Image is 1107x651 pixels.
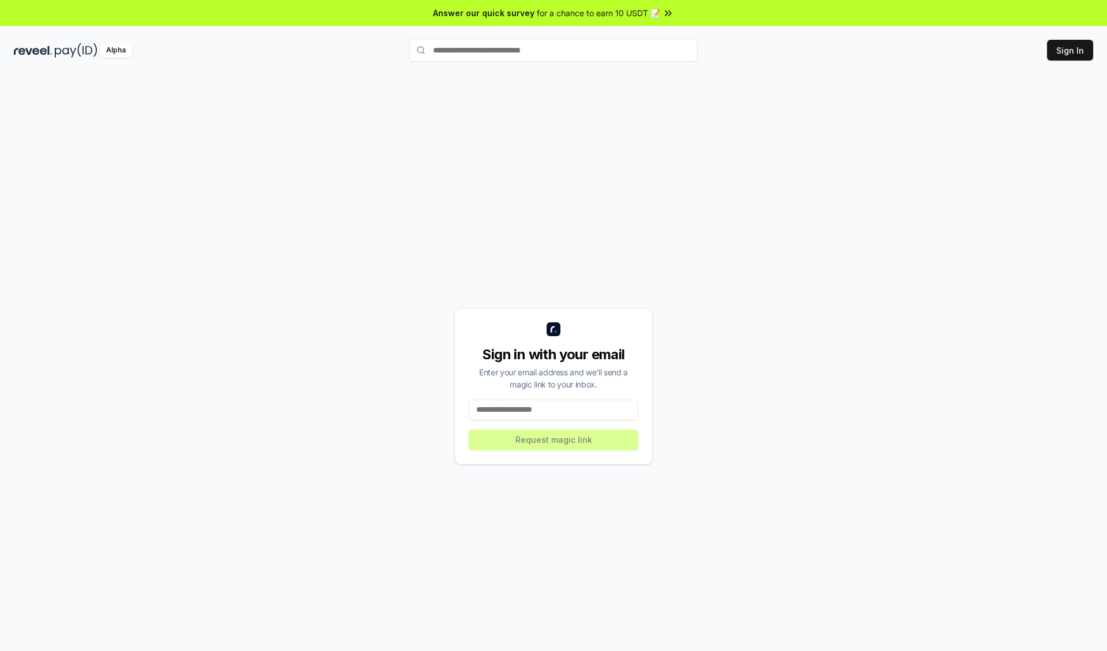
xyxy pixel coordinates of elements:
button: Sign In [1047,40,1093,61]
span: for a chance to earn 10 USDT 📝 [537,7,660,19]
div: Alpha [100,43,132,58]
span: Answer our quick survey [433,7,534,19]
img: logo_small [547,322,560,336]
div: Enter your email address and we’ll send a magic link to your inbox. [469,366,638,390]
div: Sign in with your email [469,345,638,364]
img: reveel_dark [14,43,52,58]
img: pay_id [55,43,97,58]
